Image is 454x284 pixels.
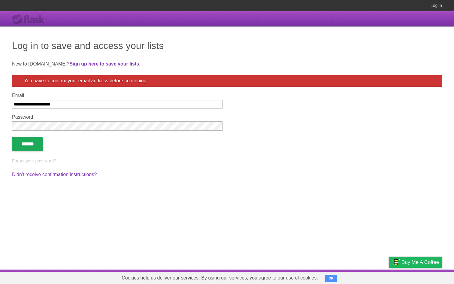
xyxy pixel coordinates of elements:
a: Terms [361,271,374,282]
div: Flask [12,14,48,25]
p: New to [DOMAIN_NAME]? . [12,60,442,68]
label: Password [12,115,222,120]
label: Email [12,93,222,98]
span: Cookies help us deliver our services. By using our services, you agree to our use of cookies. [116,272,324,284]
button: OK [325,275,337,282]
a: Sign up here to save your lists [69,61,139,66]
a: Forgot your password? [12,158,56,163]
h1: Log in to save and access your lists [12,38,442,53]
div: You have to confirm your email address before continuing. [12,75,442,87]
a: Privacy [381,271,397,282]
a: About [309,271,322,282]
a: Developers [329,271,353,282]
img: Buy me a coffee [392,257,400,267]
a: Suggest a feature [404,271,442,282]
span: Buy me a coffee [401,257,439,267]
a: Didn't receive confirmation instructions? [12,172,97,177]
a: Buy me a coffee [389,257,442,268]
